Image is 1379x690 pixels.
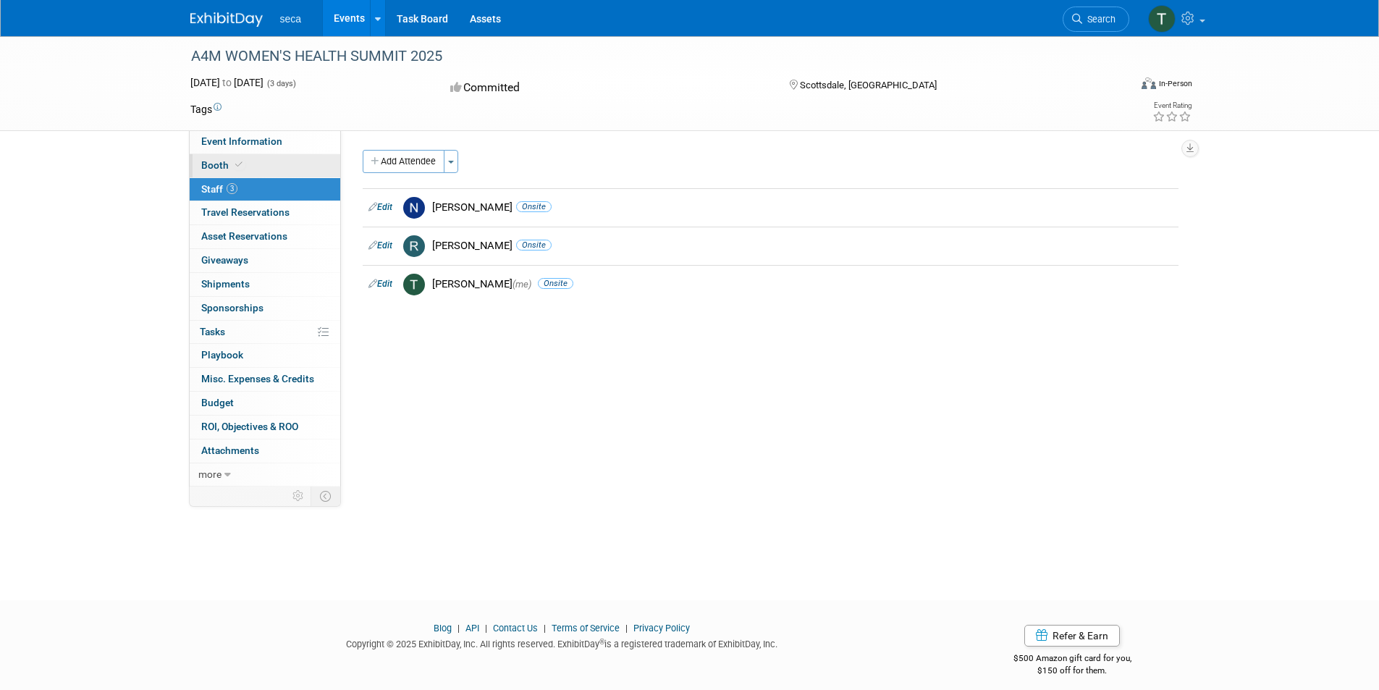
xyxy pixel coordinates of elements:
img: N.jpg [403,197,425,219]
a: Misc. Expenses & Credits [190,368,340,391]
div: In-Person [1158,78,1192,89]
span: | [540,623,549,634]
span: more [198,468,222,480]
span: Misc. Expenses & Credits [201,373,314,384]
span: Sponsorships [201,302,263,314]
a: Travel Reservations [190,201,340,224]
span: Travel Reservations [201,206,290,218]
div: Event Format [1044,75,1193,97]
span: Onsite [516,201,552,212]
a: Staff3 [190,178,340,201]
div: $150 off for them. [956,665,1189,677]
td: Personalize Event Tab Strip [286,487,311,505]
span: Playbook [201,349,243,361]
sup: ® [599,638,604,646]
i: Booth reservation complete [235,161,243,169]
div: [PERSON_NAME] [432,239,1173,253]
span: (3 days) [266,79,296,88]
a: Blog [434,623,452,634]
span: Asset Reservations [201,230,287,242]
span: Staff [201,183,237,195]
span: ROI, Objectives & ROO [201,421,298,432]
a: Refer & Earn [1024,625,1120,647]
span: seca [280,13,302,25]
a: Search [1063,7,1129,32]
span: Budget [201,397,234,408]
a: Edit [368,279,392,289]
span: Shipments [201,278,250,290]
a: Budget [190,392,340,415]
img: T.jpg [403,274,425,295]
img: Tessa Schwikerath [1148,5,1176,33]
span: | [622,623,631,634]
div: Event Rating [1152,102,1192,109]
a: Edit [368,202,392,212]
span: Search [1082,14,1116,25]
a: Giveaways [190,249,340,272]
div: $500 Amazon gift card for you, [956,643,1189,676]
img: Format-Inperson.png [1142,77,1156,89]
span: Attachments [201,445,259,456]
span: Onsite [538,278,573,289]
span: | [454,623,463,634]
span: [DATE] [DATE] [190,77,263,88]
span: Giveaways [201,254,248,266]
div: [PERSON_NAME] [432,277,1173,291]
a: Tasks [190,321,340,344]
a: Booth [190,154,340,177]
span: Tasks [200,326,225,337]
span: (me) [513,279,531,290]
a: Shipments [190,273,340,296]
span: to [220,77,234,88]
a: more [190,463,340,487]
a: Terms of Service [552,623,620,634]
span: Onsite [516,240,552,251]
a: Attachments [190,439,340,463]
a: Privacy Policy [633,623,690,634]
span: 3 [227,183,237,194]
td: Tags [190,102,222,117]
a: API [465,623,479,634]
div: A4M WOMEN'S HEALTH SUMMIT 2025 [186,43,1108,70]
span: Scottsdale, [GEOGRAPHIC_DATA] [800,80,937,91]
button: Add Attendee [363,150,444,173]
a: Event Information [190,130,340,153]
img: R.jpg [403,235,425,257]
span: Event Information [201,135,282,147]
a: ROI, Objectives & ROO [190,416,340,439]
td: Toggle Event Tabs [311,487,340,505]
a: Playbook [190,344,340,367]
img: ExhibitDay [190,12,263,27]
div: Copyright © 2025 ExhibitDay, Inc. All rights reserved. ExhibitDay is a registered trademark of Ex... [190,634,935,651]
div: Committed [446,75,766,101]
a: Contact Us [493,623,538,634]
a: Edit [368,240,392,251]
a: Sponsorships [190,297,340,320]
a: Asset Reservations [190,225,340,248]
span: Booth [201,159,245,171]
div: [PERSON_NAME] [432,201,1173,214]
span: | [481,623,491,634]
